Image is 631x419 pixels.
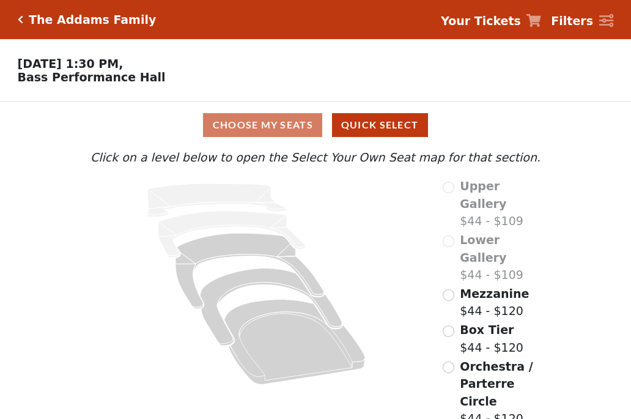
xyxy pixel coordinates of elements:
[441,14,521,28] strong: Your Tickets
[29,13,156,27] h5: The Addams Family
[158,211,306,258] path: Lower Gallery - Seats Available: 0
[460,285,529,320] label: $44 - $120
[460,323,514,336] span: Box Tier
[551,14,593,28] strong: Filters
[147,184,287,217] path: Upper Gallery - Seats Available: 0
[460,287,529,300] span: Mezzanine
[460,233,506,264] span: Lower Gallery
[87,149,544,166] p: Click on a level below to open the Select Your Own Seat map for that section.
[460,231,544,284] label: $44 - $109
[460,321,523,356] label: $44 - $120
[332,113,428,137] button: Quick Select
[551,12,613,30] a: Filters
[441,12,541,30] a: Your Tickets
[460,360,533,408] span: Orchestra / Parterre Circle
[460,179,506,210] span: Upper Gallery
[460,177,544,230] label: $44 - $109
[224,300,366,385] path: Orchestra / Parterre Circle - Seats Available: 122
[18,15,23,24] a: Click here to go back to filters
